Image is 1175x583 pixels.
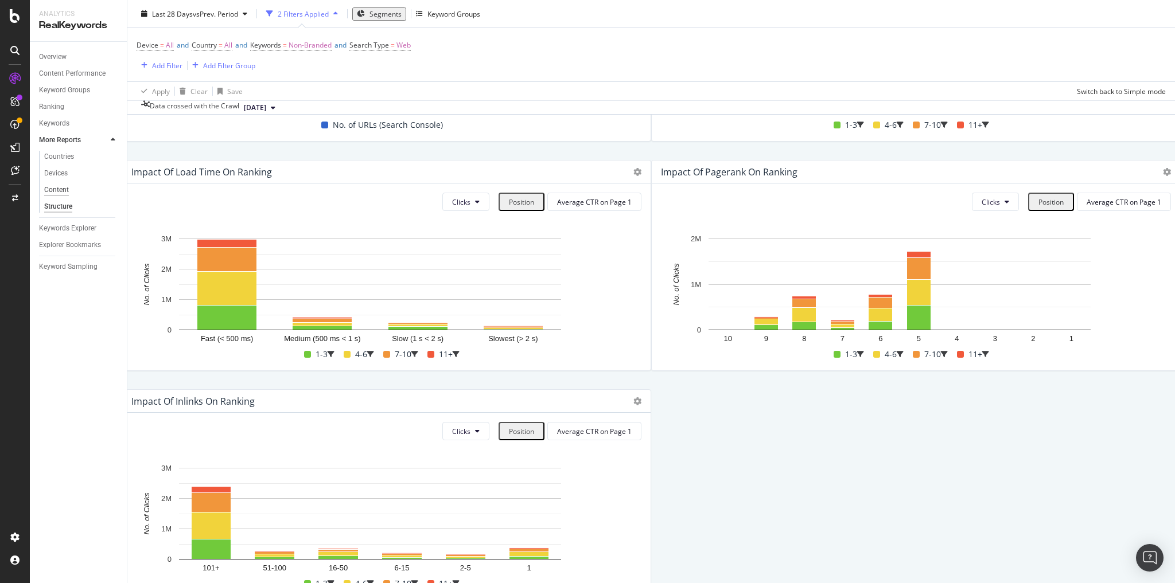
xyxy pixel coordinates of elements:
div: Clear [190,86,208,96]
text: 2M [691,234,701,243]
div: Position [509,197,534,207]
text: 6 [878,334,882,343]
div: Add Filter [152,60,182,70]
button: Clicks [972,193,1019,211]
text: 0 [168,555,172,564]
span: 11+ [439,347,453,361]
span: All [166,37,174,53]
div: Impact of Load Time on Ranking [131,166,272,178]
span: 2025 Sep. 2nd [244,103,266,113]
button: Position [1028,193,1074,211]
div: Position [1038,197,1064,207]
text: 0 [168,326,172,334]
span: Country [192,40,217,50]
text: Slowest (> 2 s) [488,334,538,343]
svg: A chart. [661,233,1138,347]
button: Save [213,82,243,100]
button: Clicks [442,193,489,211]
text: No. of Clicks [142,263,151,305]
span: 7-10 [924,118,941,132]
a: Keywords [39,118,119,130]
text: 101+ [203,564,219,572]
button: Add Filter [137,58,182,72]
text: 51-100 [263,564,286,572]
div: Data crossed with the Crawl [150,101,239,115]
button: Position [499,422,544,440]
text: 3M [161,464,172,472]
span: and [177,40,189,50]
div: Keywords [39,118,69,130]
div: Average CTR on Page 1 [557,197,632,207]
span: = [160,40,164,50]
text: 2M [161,265,172,273]
div: Save [227,86,243,96]
a: Keywords Explorer [39,222,119,234]
div: Position [509,427,534,436]
div: More Reports [39,134,81,146]
text: Slow (1 s < 2 s) [392,334,443,343]
div: Keyword Groups [39,84,90,96]
div: Keywords Explorer [39,222,96,234]
text: 1 [1069,334,1073,343]
span: 7-10 [395,347,411,361]
span: and [334,40,347,50]
text: 7 [841,334,845,343]
button: Average CTR on Page 1 [1077,193,1171,211]
button: Last 28 DaysvsPrev. Period [137,5,252,23]
div: Impact of Inlinks on Ranking [131,396,255,407]
button: Switch back to Simple mode [1072,82,1166,100]
a: Devices [44,167,119,179]
span: 4-6 [355,347,367,361]
a: More Reports [39,134,107,146]
a: Keyword Groups [39,84,119,96]
text: 3M [161,234,172,243]
span: Keywords [250,40,281,50]
span: = [219,40,223,50]
div: Average CTR on Page 1 [557,427,632,436]
div: Countries [44,151,74,163]
text: No. of Clicks [142,492,151,534]
button: Add Filter Group [188,58,255,72]
button: Average CTR on Page 1 [547,422,641,440]
text: 8 [802,334,806,343]
text: 5 [917,334,921,343]
span: 1-3 [845,118,857,132]
div: Overview [39,51,67,63]
text: No. of Clicks [672,263,680,305]
span: 11+ [968,347,982,361]
text: 1M [691,280,701,289]
a: Explorer Bookmarks [39,239,119,251]
div: Impact of Pagerank on Ranking [661,166,797,178]
span: Clicks [452,197,470,207]
a: Content Performance [39,68,119,80]
button: 2 Filters Applied [262,5,343,23]
span: 1-3 [845,347,857,361]
button: Apply [137,82,170,100]
text: 2-5 [460,564,471,572]
div: 2 Filters Applied [278,9,329,18]
div: Content [44,184,69,196]
text: 10 [724,334,732,343]
span: Non-Branded [289,37,332,53]
span: Web [396,37,411,53]
div: Keyword Groups [427,9,480,18]
button: Clear [175,82,208,100]
div: Devices [44,167,68,179]
span: Clicks [982,197,1000,207]
button: Keyword Groups [416,5,480,23]
text: 1M [161,525,172,533]
button: Clicks [442,422,489,440]
span: 4-6 [885,118,897,132]
div: Keyword Sampling [39,261,98,273]
text: 0 [697,326,701,334]
span: 4-6 [885,347,897,361]
text: 2M [161,494,172,503]
button: Position [499,193,544,211]
button: Average CTR on Page 1 [547,193,641,211]
div: Explorer Bookmarks [39,239,101,251]
a: Structure [44,201,119,213]
div: RealKeywords [39,19,118,32]
a: Content [44,184,119,196]
div: Add Filter Group [203,60,255,70]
